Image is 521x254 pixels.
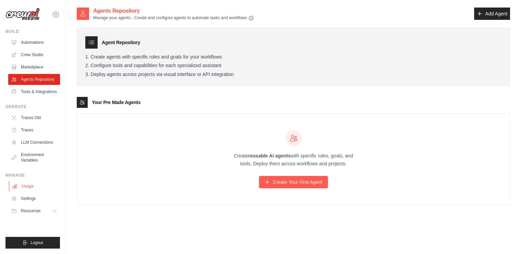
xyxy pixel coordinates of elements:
[8,74,60,85] a: Agents Repository
[5,104,60,110] div: Operate
[8,149,60,166] a: Environment Variables
[5,173,60,178] div: Manage
[21,208,40,214] span: Resources
[93,15,254,21] p: Manage your agents - Create and configure agents to automate tasks and workflows
[8,205,60,216] button: Resources
[9,181,61,192] a: Usage
[102,39,140,46] h3: Agent Repository
[228,152,359,168] p: Create with specific roles, goals, and tools. Deploy them across workflows and projects.
[8,125,60,136] a: Traces
[85,72,501,78] li: Deploy agents across projects via visual interface or API integration
[259,176,328,188] a: Create Your First Agent
[5,29,60,34] div: Build
[474,8,510,20] a: Add Agent
[8,62,60,73] a: Marketplace
[248,153,290,158] strong: reusable AI agents
[8,193,60,204] a: Settings
[5,237,60,249] button: Logout
[8,37,60,48] a: Automations
[93,7,254,15] h2: Agents Repository
[8,49,60,60] a: Crew Studio
[92,99,140,106] h3: Your Pre Made Agents
[8,86,60,97] a: Tools & Integrations
[8,112,60,123] a: Traces Old
[5,8,40,21] img: Logo
[85,54,501,60] li: Create agents with specific roles and goals for your workflows
[8,137,60,148] a: LLM Connections
[30,240,43,245] span: Logout
[85,63,501,69] li: Configure tools and capabilities for each specialized assistant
